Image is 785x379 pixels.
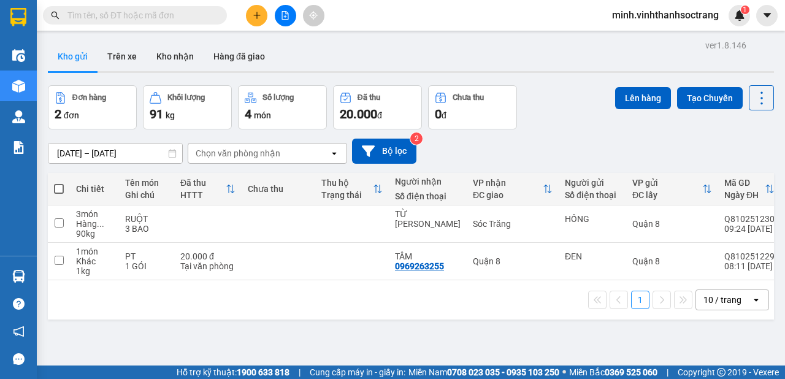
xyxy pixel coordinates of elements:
span: phone [6,49,15,58]
img: warehouse-icon [12,80,25,93]
div: Chi tiết [76,184,113,194]
div: Q810251229 [724,251,775,261]
div: VẬN ĐƠN HÀNG HOÁ [6,64,178,88]
span: đ [442,110,446,120]
span: 91 [150,107,163,121]
button: Khối lượng91kg [143,85,232,129]
span: file-add [281,11,289,20]
th: Toggle SortBy [315,173,389,205]
span: đ [377,110,382,120]
th: Toggle SortBy [174,173,242,205]
span: 20.000 [340,107,377,121]
div: Quận 8 [632,256,712,266]
span: plus [253,11,261,20]
strong: 0369 525 060 [605,367,657,377]
span: ⚪️ [562,370,566,375]
img: icon-new-feature [734,10,745,21]
div: Số lượng [262,93,294,102]
svg: open [329,148,339,158]
div: Đơn hàng [72,93,106,102]
span: 0 [435,107,442,121]
div: Tên món [125,178,168,188]
div: Số điện thoại [395,191,461,201]
img: solution-icon [12,141,25,154]
div: Ghi chú [125,190,168,200]
b: 0918636777 [95,48,144,58]
span: minh.vinhthanhsoctrang [602,7,729,23]
button: Chưa thu0đ [428,85,517,129]
span: Hỗ trợ kỹ thuật: [177,366,289,379]
div: Tại văn phòng [180,261,235,271]
strong: 1900 633 818 [237,367,289,377]
button: Số lượng4món [238,85,327,129]
div: PT [125,251,168,261]
div: Đã thu [180,178,226,188]
span: search [51,11,59,20]
div: Số điện thoại [565,190,620,200]
div: 1 món [76,247,113,256]
span: món [254,110,271,120]
img: logo-vxr [10,8,26,26]
span: message [13,353,25,365]
strong: 0708 023 035 - 0935 103 250 [447,367,559,377]
div: HTTT [180,190,226,200]
img: warehouse-icon [12,110,25,123]
div: Hàng thông thường [76,219,113,229]
b: [STREET_ADDRESS][PERSON_NAME] [6,21,83,45]
button: Kho gửi [48,42,98,71]
span: ... [97,219,104,229]
span: Cung cấp máy in - giấy in: [310,366,405,379]
div: Người nhận [395,177,461,186]
span: environment [6,9,15,17]
div: 90 kg [76,229,113,239]
div: ver 1.8.146 [705,39,746,52]
div: VP nhận [473,178,543,188]
button: file-add [275,5,296,26]
div: Chưa thu [453,93,484,102]
span: Miền Nam [408,366,559,379]
sup: 1 [741,6,749,14]
div: 08:11 [DATE] [724,261,775,271]
span: phone [85,49,93,58]
button: aim [303,5,324,26]
div: 09:24 [DATE] [724,224,775,234]
div: VP gửi [632,178,702,188]
div: Khối lượng [167,93,205,102]
div: ĐC giao [473,190,543,200]
span: | [667,366,668,379]
div: Sóc Trăng [473,219,553,229]
button: Hàng đã giao [204,42,275,71]
b: 0918636777 [17,48,66,58]
span: 1 [743,6,747,14]
div: 3 món [76,209,113,219]
div: Đã thu [358,93,380,102]
div: Quận 8 [632,219,712,229]
div: Khác [76,256,113,266]
button: Tạo Chuyến [677,87,743,109]
input: Select a date range. [48,144,182,163]
button: Bộ lọc [352,139,416,164]
th: Toggle SortBy [718,173,781,205]
div: 10 / trang [703,294,741,306]
div: Chưa thu [248,184,309,194]
img: warehouse-icon [12,270,25,283]
input: Tìm tên, số ĐT hoặc mã đơn [67,9,212,22]
span: caret-down [762,10,773,21]
span: aim [309,11,318,20]
span: question-circle [13,298,25,310]
button: 1 [631,291,649,309]
th: Toggle SortBy [626,173,718,205]
span: notification [13,326,25,337]
span: Miền Bắc [569,366,657,379]
span: 2 [55,107,61,121]
div: 1 GÓI [125,261,168,271]
div: 0969263255 [395,261,444,271]
span: copyright [717,368,726,377]
button: plus [246,5,267,26]
button: caret-down [756,5,778,26]
div: HỒNG [565,214,620,224]
th: Toggle SortBy [467,173,559,205]
div: Trạng thái [321,190,373,200]
div: Quận 8 [473,256,553,266]
span: | [299,366,301,379]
